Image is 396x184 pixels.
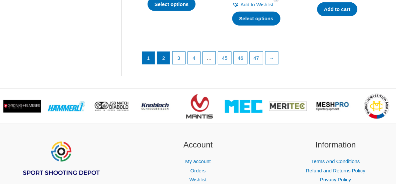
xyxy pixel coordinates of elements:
[311,158,360,164] a: Terms And Conditions
[240,2,273,7] span: Add to Wishlist
[185,158,211,164] a: My account
[157,52,170,64] a: Page 2
[138,139,258,151] h2: Account
[188,52,200,64] a: Page 4
[203,52,215,64] span: …
[232,12,280,26] a: Select options for “SAUER Pistol Shoes "EASY TOP"”
[190,177,207,182] a: Wishlist
[275,139,396,151] h2: Information
[234,52,247,64] a: Page 46
[306,168,365,173] a: Refund and Returns Policy
[218,52,231,64] a: Page 45
[191,168,206,173] a: Orders
[320,177,351,182] a: Privacy Policy
[250,52,263,64] a: Page 47
[317,2,357,16] a: Add to cart: “Gehmann Clip-On Iris for ordinary glasses”
[142,51,389,68] nav: Product Pagination
[142,52,155,64] span: Page 1
[265,52,278,64] a: →
[173,52,185,64] a: Page 3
